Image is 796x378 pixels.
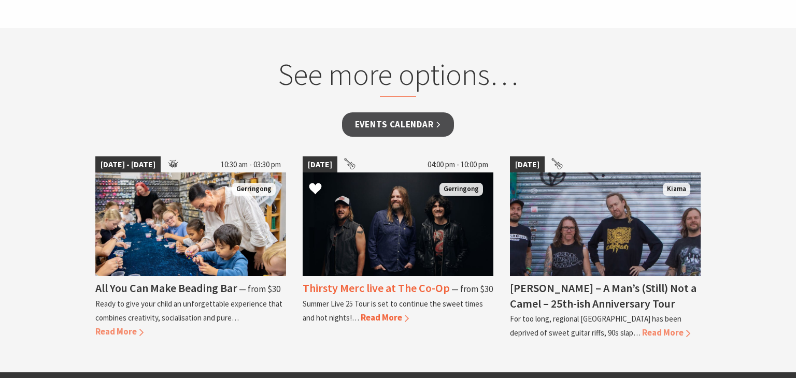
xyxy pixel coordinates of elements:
span: [DATE] - [DATE] [95,156,161,173]
span: ⁠— from $30 [451,283,493,295]
span: Kiama [663,183,690,196]
span: 10:30 am - 03:30 pm [216,156,286,173]
span: Read More [95,326,144,337]
p: For too long, regional [GEOGRAPHIC_DATA] has been deprived of sweet guitar riffs, 90s slap… [510,314,681,338]
p: Ready to give your child an unforgettable experience that combines creativity, socialisation and ... [95,299,282,323]
span: Read More [361,312,409,323]
h4: [PERSON_NAME] – A Man’s (Still) Not a Camel – 25th-ish Anniversary Tour [510,281,696,310]
h4: All You Can Make Beading Bar [95,281,237,295]
img: Frenzel Rhomb Kiama Pavilion Saturday 4th October [510,172,701,276]
img: groups family kids adults can all bead at our workshops [95,172,286,276]
h2: See more options… [201,56,596,97]
span: Read More [642,327,690,338]
span: Gerringong [232,183,276,196]
p: Summer Live 25 Tour is set to continue the sweet times and hot nights!… [303,299,483,323]
span: Gerringong [439,183,483,196]
a: Events Calendar [342,112,454,137]
span: 04:00 pm - 10:00 pm [422,156,493,173]
h4: Thirsty Merc live at The Co-Op [303,281,450,295]
img: Band photo [303,172,493,276]
span: ⁠— from $30 [239,283,280,295]
span: [DATE] [303,156,337,173]
a: [DATE] - [DATE] 10:30 am - 03:30 pm groups family kids adults can all bead at our workshops Gerri... [95,156,286,340]
span: [DATE] [510,156,545,173]
a: [DATE] 04:00 pm - 10:00 pm Band photo Gerringong Thirsty Merc live at The Co-Op ⁠— from $30 Summe... [303,156,493,340]
button: Click to Favourite Thirsty Merc live at The Co-Op [298,172,332,207]
a: [DATE] Frenzel Rhomb Kiama Pavilion Saturday 4th October Kiama [PERSON_NAME] – A Man’s (Still) No... [510,156,701,340]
